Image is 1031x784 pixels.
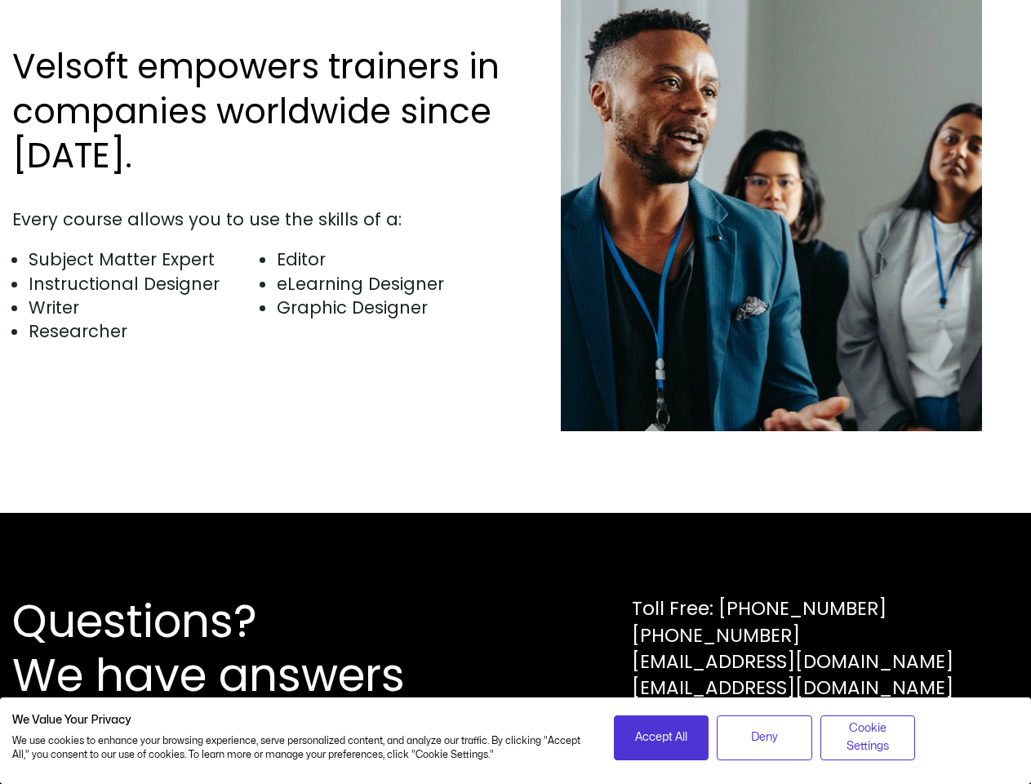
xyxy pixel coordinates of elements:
div: Every course allows you to use the skills of a: [12,207,508,231]
span: Deny [751,728,778,746]
li: Graphic Designer [277,296,508,319]
li: Writer [29,296,260,319]
p: We use cookies to enhance your browsing experience, serve personalized content, and analyze our t... [12,734,589,762]
span: Accept All [635,728,687,746]
h2: Velsoft empowers trainers in companies worldwide since [DATE]. [12,45,508,179]
button: Deny all cookies [717,715,812,760]
h2: Questions? We have answers [12,595,464,702]
li: Instructional Designer [29,272,260,296]
span: Cookie Settings [831,719,905,756]
li: Editor [277,247,508,271]
button: Accept all cookies [614,715,709,760]
li: Subject Matter Expert [29,247,260,271]
li: Researcher [29,319,260,343]
h2: We Value Your Privacy [12,713,589,728]
button: Adjust cookie preferences [820,715,916,760]
li: eLearning Designer [277,272,508,296]
div: Toll Free: [PHONE_NUMBER] [PHONE_NUMBER] [EMAIL_ADDRESS][DOMAIN_NAME] [EMAIL_ADDRESS][DOMAIN_NAME] [632,595,953,701]
iframe: chat widget [824,748,1023,784]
